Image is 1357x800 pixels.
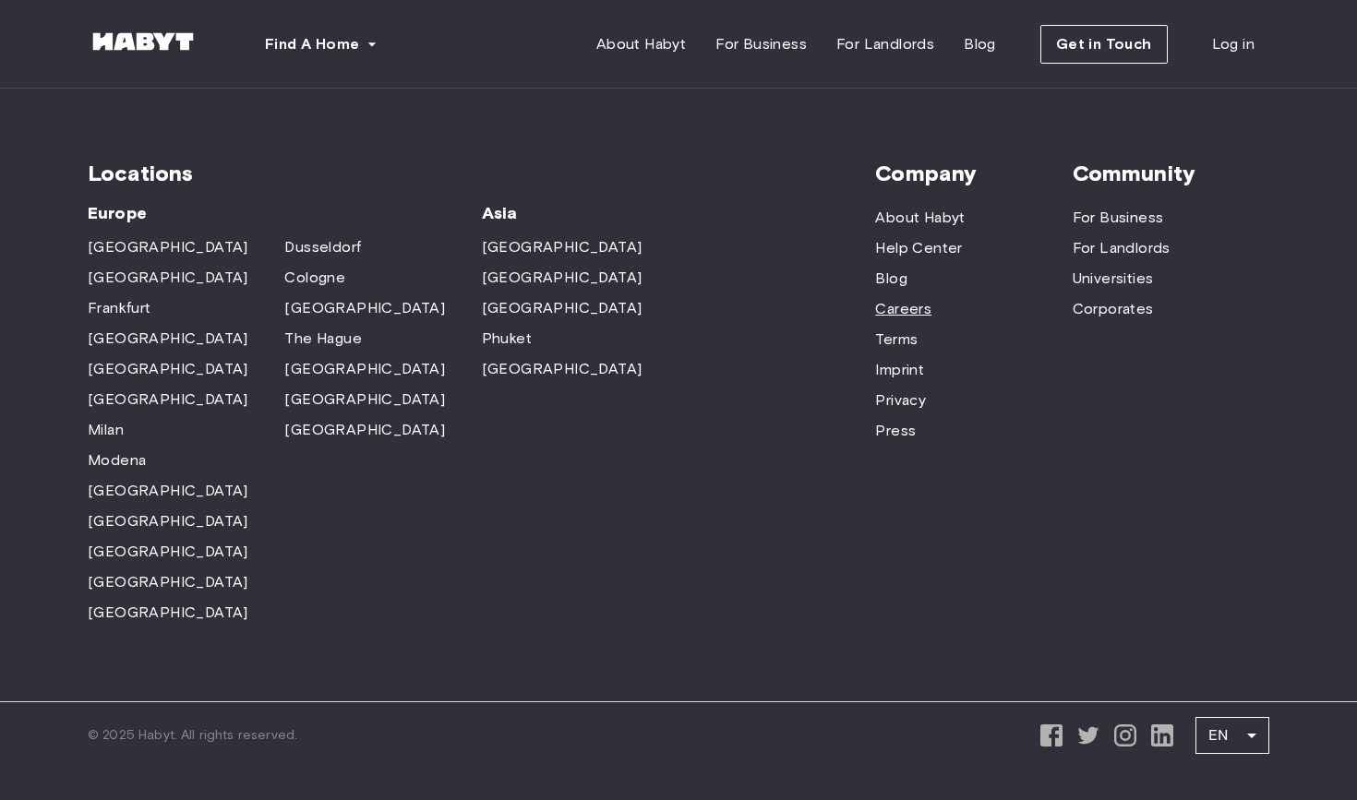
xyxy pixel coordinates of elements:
[701,26,822,63] a: For Business
[284,328,362,350] a: The Hague
[88,328,248,350] a: [GEOGRAPHIC_DATA]
[88,480,248,502] a: [GEOGRAPHIC_DATA]
[88,236,248,258] a: [GEOGRAPHIC_DATA]
[482,358,642,380] a: [GEOGRAPHIC_DATA]
[284,419,445,441] a: [GEOGRAPHIC_DATA]
[250,26,392,63] button: Find A Home
[88,32,198,51] img: Habyt
[88,267,248,289] a: [GEOGRAPHIC_DATA]
[875,389,926,412] a: Privacy
[875,328,918,351] a: Terms
[875,298,931,320] a: Careers
[265,33,359,55] span: Find A Home
[88,358,248,380] a: [GEOGRAPHIC_DATA]
[836,33,934,55] span: For Landlords
[964,33,996,55] span: Blog
[284,267,345,289] a: Cologne
[822,26,949,63] a: For Landlords
[482,328,532,350] a: Phuket
[596,33,686,55] span: About Habyt
[88,388,248,411] a: [GEOGRAPHIC_DATA]
[284,236,361,258] a: Dusseldorf
[875,237,962,259] a: Help Center
[482,297,642,319] a: [GEOGRAPHIC_DATA]
[88,726,297,745] span: © 2025 Habyt. All rights reserved.
[949,26,1011,63] a: Blog
[715,33,807,55] span: For Business
[875,207,965,229] a: About Habyt
[1073,207,1164,229] a: For Business
[875,420,916,442] a: Press
[88,202,482,224] span: Europe
[875,359,924,381] a: Imprint
[88,602,248,624] a: [GEOGRAPHIC_DATA]
[875,268,907,290] a: Blog
[88,510,248,532] a: [GEOGRAPHIC_DATA]
[1212,33,1255,55] span: Log in
[88,160,875,187] span: Locations
[1040,25,1168,64] button: Get in Touch
[1056,33,1152,55] span: Get in Touch
[284,388,445,411] a: [GEOGRAPHIC_DATA]
[482,236,642,258] a: [GEOGRAPHIC_DATA]
[1073,268,1154,290] a: Universities
[482,202,678,224] span: Asia
[88,541,248,563] a: [GEOGRAPHIC_DATA]
[88,449,146,472] a: Modena
[88,419,124,441] a: Milan
[482,267,642,289] a: [GEOGRAPHIC_DATA]
[1073,237,1171,259] a: For Landlords
[284,297,445,319] a: [GEOGRAPHIC_DATA]
[1073,298,1154,320] a: Corporates
[88,297,151,319] a: Frankfurt
[875,160,1072,187] span: Company
[88,571,248,593] a: [GEOGRAPHIC_DATA]
[1073,160,1269,187] span: Community
[582,26,701,63] a: About Habyt
[284,358,445,380] a: [GEOGRAPHIC_DATA]
[1195,710,1269,761] div: EN
[1197,26,1269,63] a: Log in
